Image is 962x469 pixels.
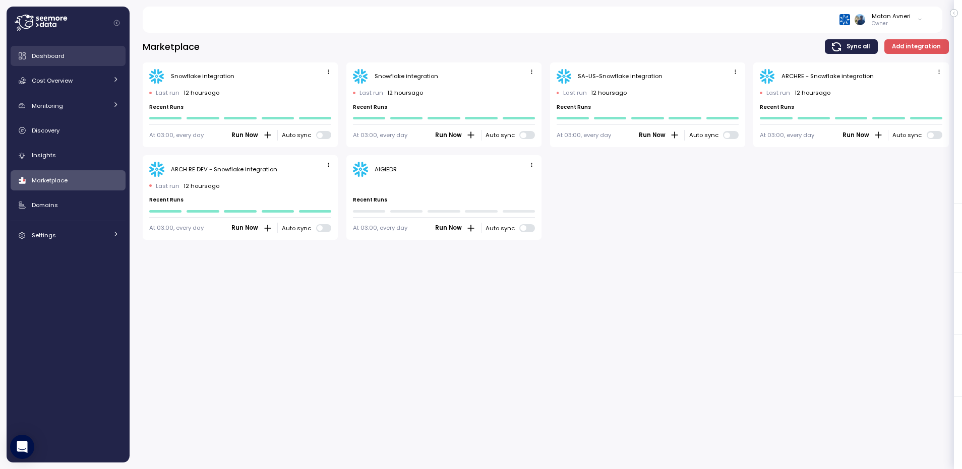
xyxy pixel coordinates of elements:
div: Open Intercom Messenger [10,435,34,459]
button: Run Now [231,223,273,233]
p: 12 hours ago [795,89,830,97]
span: Run Now [231,130,258,140]
span: Settings [32,231,56,239]
span: Domains [32,201,58,209]
button: Run Now [638,130,680,141]
button: Run Now [435,130,476,141]
span: Auto sync [282,224,316,232]
p: 12 hours ago [387,89,423,97]
p: Recent Runs [557,104,739,111]
p: Last run [156,89,179,97]
span: Run Now [435,223,462,233]
span: Add integration [892,40,941,53]
div: ARCH RE DEV - Snowflake integration [171,165,277,173]
button: Sync all [825,39,878,54]
div: AIGIEDR [375,165,397,173]
p: Last run [156,182,179,190]
span: Run Now [639,130,666,140]
button: Run Now [231,130,273,141]
img: 68790ce639d2d68da1992664.PNG [839,14,850,25]
button: Add integration [884,39,949,54]
span: Marketplace [32,176,68,184]
p: 12 hours ago [184,89,219,97]
p: 12 hours ago [184,182,219,190]
button: Run Now [435,223,476,233]
span: Dashboard [32,52,65,60]
span: Auto sync [282,131,316,139]
a: Settings [11,225,126,245]
p: Owner [872,20,911,27]
div: Matan Avneri [872,12,911,20]
p: Recent Runs [760,104,942,111]
p: Last run [766,89,790,97]
p: Recent Runs [149,196,332,204]
img: ALV-UjVSOfhwvxjQ55D61MU4mA0v3ReeIKC6Az5bK1KMBntjHOkJvmtbSRAXMoNHb11Dtc4iyCDMBs6Pfl2m3l3OtUk4DdQrZ... [855,14,865,25]
span: Sync all [847,40,870,53]
a: Monitoring [11,96,126,116]
div: At 03:00, every day [149,131,204,139]
button: Collapse navigation [110,19,123,27]
span: Insights [32,151,56,159]
p: Recent Runs [353,104,535,111]
div: Snowflake integration [375,72,438,80]
span: Run Now [231,223,258,233]
a: Discovery [11,120,126,141]
a: Insights [11,146,126,166]
div: At 03:00, every day [353,224,407,232]
span: Auto sync [486,131,520,139]
span: Cost Overview [32,77,73,85]
span: Auto sync [689,131,724,139]
h3: Marketplace [143,40,200,53]
p: Last run [359,89,383,97]
a: Domains [11,195,126,215]
p: Recent Runs [149,104,332,111]
a: Cost Overview [11,71,126,91]
span: Run Now [843,130,869,140]
div: At 03:00, every day [353,131,407,139]
div: Snowflake integration [171,72,234,80]
p: Recent Runs [353,196,535,204]
div: At 03:00, every day [557,131,611,139]
p: Last run [563,89,587,97]
div: SA-US-Snowflake integration [578,72,663,80]
div: At 03:00, every day [149,224,204,232]
span: Discovery [32,126,59,135]
span: Auto sync [486,224,520,232]
div: At 03:00, every day [760,131,814,139]
span: Monitoring [32,102,63,110]
a: Dashboard [11,46,126,66]
a: Marketplace [11,170,126,190]
span: Auto sync [892,131,927,139]
button: Run Now [842,130,884,141]
span: Run Now [435,130,462,140]
p: 12 hours ago [591,89,627,97]
div: ARCHRE - Snowflake integration [781,72,874,80]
